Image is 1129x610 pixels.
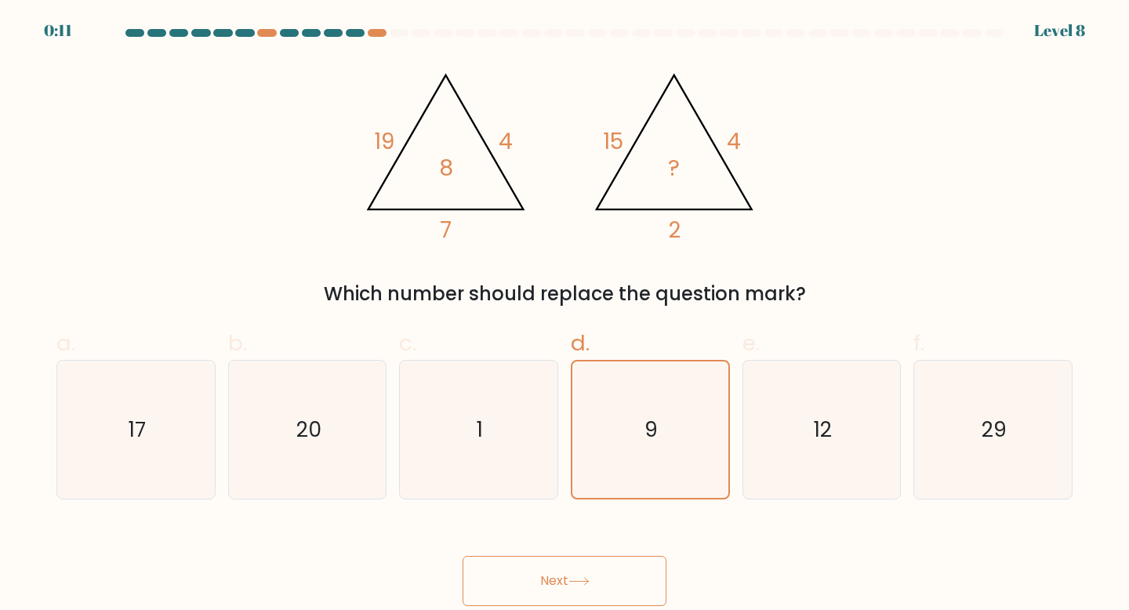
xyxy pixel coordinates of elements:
text: 29 [982,415,1007,444]
tspan: ? [669,153,681,183]
text: 1 [477,415,483,444]
span: e. [742,328,760,358]
span: c. [399,328,416,358]
tspan: 15 [603,127,623,158]
span: b. [228,328,247,358]
span: d. [571,328,590,358]
tspan: 2 [668,215,681,245]
div: Which number should replace the question mark? [66,280,1063,308]
tspan: 4 [728,127,742,158]
tspan: 8 [438,153,452,183]
span: f. [913,328,924,358]
div: Level 8 [1034,19,1085,42]
span: a. [56,328,75,358]
text: 9 [645,416,659,444]
tspan: 7 [440,215,452,245]
tspan: 19 [374,127,394,158]
tspan: 4 [499,127,513,158]
div: 0:11 [44,19,72,42]
text: 17 [129,415,146,444]
button: Next [463,556,666,606]
text: 12 [814,415,832,444]
text: 20 [296,415,321,444]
